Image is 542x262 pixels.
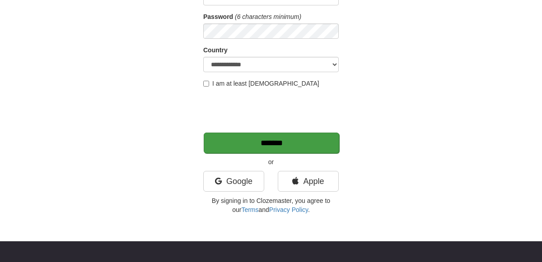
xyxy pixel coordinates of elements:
a: Terms [241,206,258,213]
label: Country [203,46,228,55]
input: I am at least [DEMOGRAPHIC_DATA] [203,81,209,87]
a: Apple [278,171,339,192]
a: Privacy Policy [269,206,308,213]
p: By signing in to Clozemaster, you agree to our and . [203,196,339,214]
p: or [203,157,339,166]
iframe: reCAPTCHA [203,92,341,128]
label: I am at least [DEMOGRAPHIC_DATA] [203,79,319,88]
em: (6 characters minimum) [235,13,301,20]
label: Password [203,12,233,21]
a: Google [203,171,264,192]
